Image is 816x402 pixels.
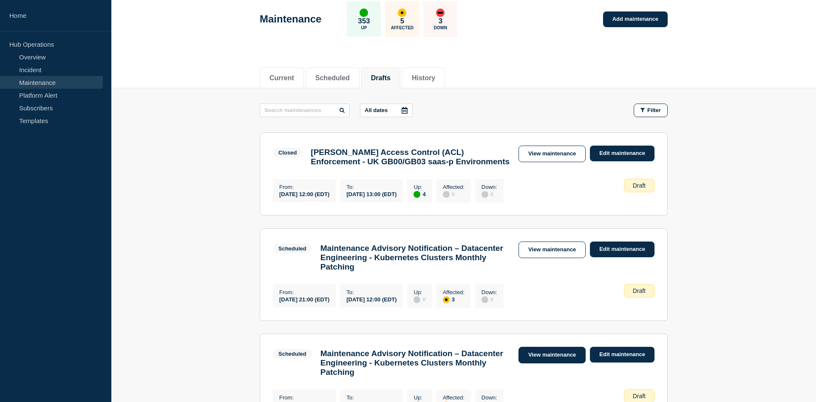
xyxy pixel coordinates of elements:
[443,184,465,190] p: Affected :
[260,13,321,25] h1: Maintenance
[443,394,465,401] p: Affected :
[590,347,654,363] a: Edit maintenance
[358,17,370,25] p: 353
[346,184,397,190] p: To :
[311,148,510,166] h3: [PERSON_NAME] Access Control (ACL) Enforcement - UK GB00/GB03 saas-p Environments
[482,190,497,198] div: 0
[279,295,329,303] div: [DATE] 21:00 (EDT)
[414,184,425,190] p: Up :
[482,295,497,303] div: 0
[320,349,510,377] h3: Maintenance Advisory Notification – Datacenter Engineering - Kubernetes Clusters Monthly Patching
[443,289,465,295] p: Affected :
[518,347,586,363] a: View maintenance
[360,8,368,17] div: up
[443,191,450,198] div: disabled
[412,74,435,82] button: History
[414,191,420,198] div: up
[482,394,497,401] p: Down :
[414,190,425,198] div: 4
[346,394,397,401] p: To :
[346,190,397,197] div: [DATE] 13:00 (EDT)
[346,295,397,303] div: [DATE] 12:00 (EDT)
[365,107,388,113] p: All dates
[346,289,397,295] p: To :
[279,394,329,401] p: From :
[360,104,413,117] button: All dates
[482,191,488,198] div: disabled
[361,25,367,30] p: Up
[590,146,654,161] a: Edit maintenance
[391,25,414,30] p: Affected
[518,242,586,258] a: View maintenance
[260,104,350,117] input: Search maintenances
[443,190,465,198] div: 0
[439,17,442,25] p: 3
[518,146,586,162] a: View maintenance
[398,8,406,17] div: affected
[482,184,497,190] p: Down :
[482,289,497,295] p: Down :
[603,11,668,27] a: Add maintenance
[414,289,425,295] p: Up :
[320,244,510,272] h3: Maintenance Advisory Notification – Datacenter Engineering - Kubernetes Clusters Monthly Patching
[624,179,654,192] div: Draft
[647,107,661,113] span: Filter
[414,295,425,303] div: 0
[279,184,329,190] p: From :
[634,104,668,117] button: Filter
[371,74,391,82] button: Drafts
[436,8,445,17] div: down
[414,296,420,303] div: disabled
[400,17,404,25] p: 5
[278,245,306,252] div: Scheduled
[414,394,425,401] p: Up :
[315,74,350,82] button: Scheduled
[590,242,654,257] a: Edit maintenance
[434,25,448,30] p: Down
[279,190,329,197] div: [DATE] 12:00 (EDT)
[269,74,294,82] button: Current
[482,296,488,303] div: disabled
[443,295,465,303] div: 3
[278,149,297,156] div: Closed
[278,351,306,357] div: Scheduled
[624,284,654,298] div: Draft
[279,289,329,295] p: From :
[443,296,450,303] div: affected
